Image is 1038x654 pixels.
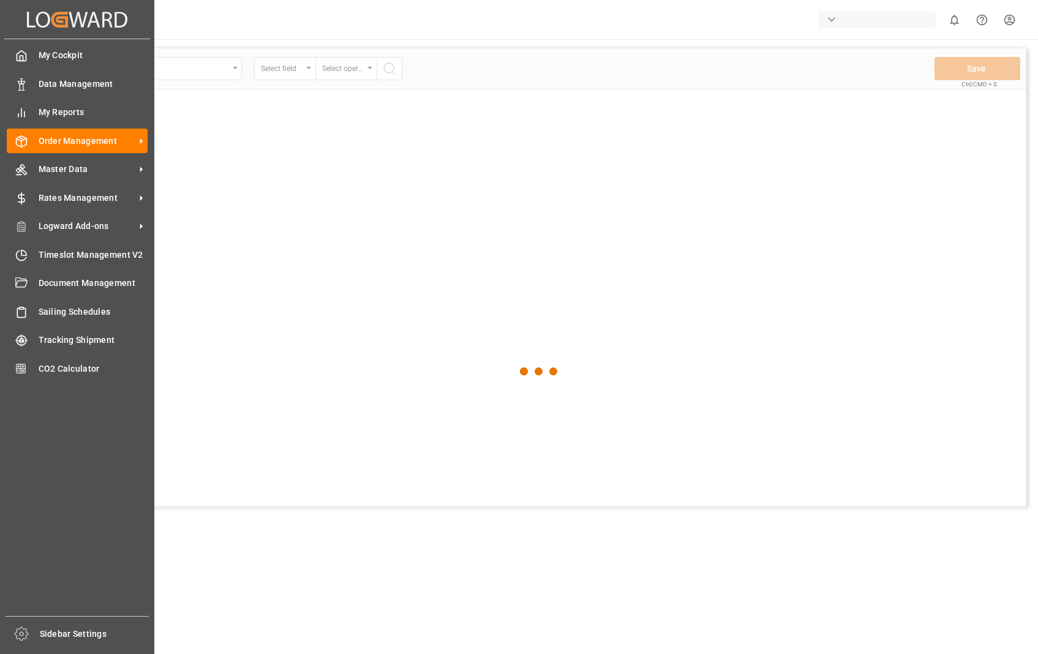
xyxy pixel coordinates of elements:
[39,49,148,62] span: My Cockpit
[7,356,148,380] a: CO2 Calculator
[39,334,148,347] span: Tracking Shipment
[7,271,148,295] a: Document Management
[7,242,148,266] a: Timeslot Management V2
[7,43,148,67] a: My Cockpit
[39,135,135,148] span: Order Management
[39,106,148,119] span: My Reports
[40,628,149,641] span: Sidebar Settings
[39,249,148,261] span: Timeslot Management V2
[39,277,148,290] span: Document Management
[39,306,148,318] span: Sailing Schedules
[39,163,135,176] span: Master Data
[7,328,148,352] a: Tracking Shipment
[968,6,996,34] button: Help Center
[7,72,148,96] a: Data Management
[39,192,135,205] span: Rates Management
[39,363,148,375] span: CO2 Calculator
[39,78,148,91] span: Data Management
[39,220,135,233] span: Logward Add-ons
[7,299,148,323] a: Sailing Schedules
[7,100,148,124] a: My Reports
[941,6,968,34] button: show 0 new notifications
